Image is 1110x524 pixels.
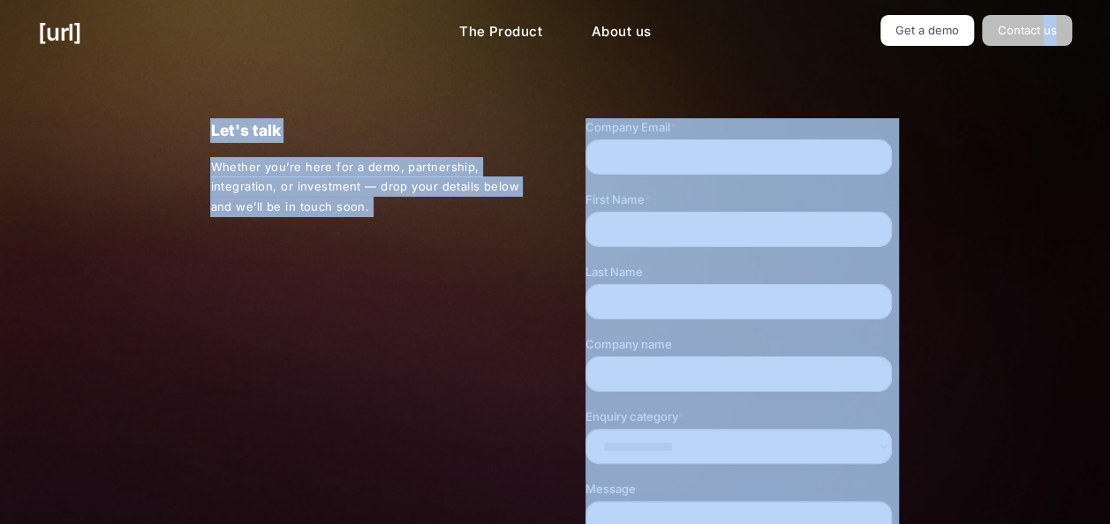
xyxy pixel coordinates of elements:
[445,15,556,49] a: The Product
[982,15,1072,46] a: Contact us
[578,15,665,49] a: About us
[880,15,975,46] a: Get a demo
[210,157,525,217] p: Whether you’re here for a demo, partnership, integration, or investment — drop your details below...
[210,118,524,143] p: Let's talk
[38,15,81,49] a: [URL]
